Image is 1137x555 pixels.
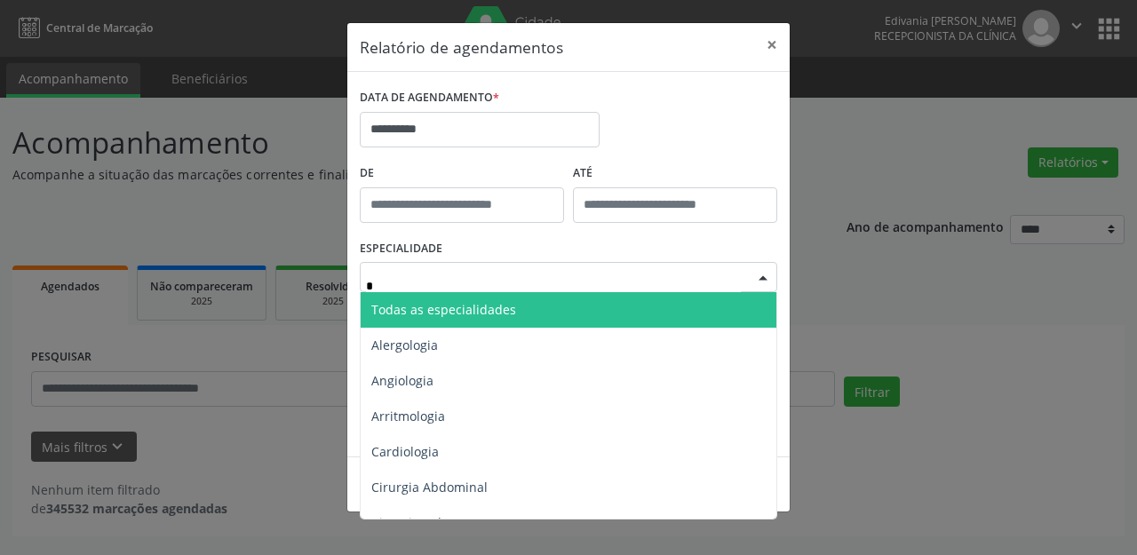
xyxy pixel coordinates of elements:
[371,514,528,531] span: Cirurgia Cabeça e Pescoço
[371,337,438,353] span: Alergologia
[754,23,790,67] button: Close
[573,160,777,187] label: ATÉ
[360,160,564,187] label: De
[360,84,499,112] label: DATA DE AGENDAMENTO
[360,36,563,59] h5: Relatório de agendamentos
[371,408,445,424] span: Arritmologia
[360,235,442,263] label: ESPECIALIDADE
[371,301,516,318] span: Todas as especialidades
[371,372,433,389] span: Angiologia
[371,479,488,496] span: Cirurgia Abdominal
[371,443,439,460] span: Cardiologia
